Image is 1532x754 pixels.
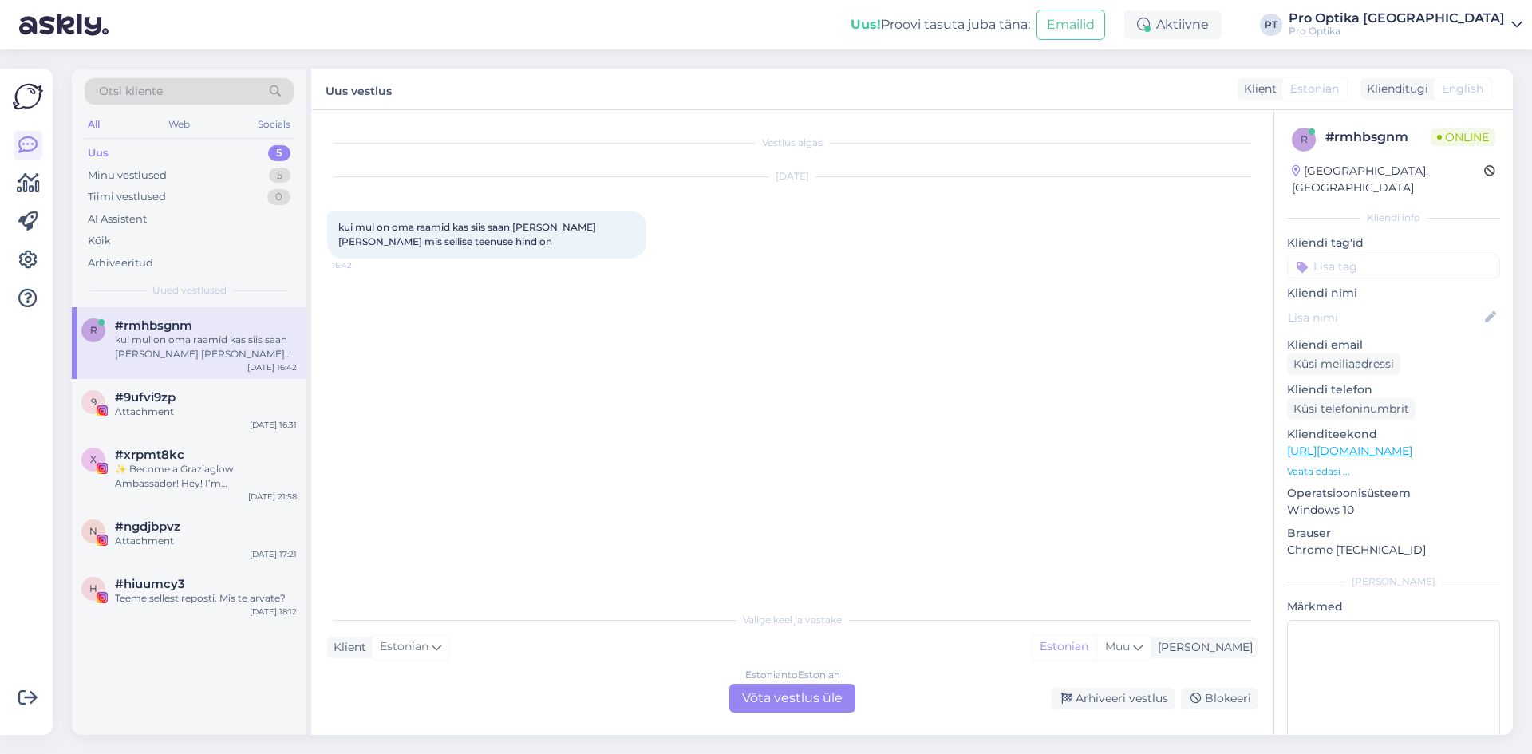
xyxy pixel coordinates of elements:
[247,361,297,373] div: [DATE] 16:42
[1287,353,1400,375] div: Küsi meiliaadressi
[327,169,1258,184] div: [DATE]
[115,448,184,462] span: #xrpmt8kc
[1289,12,1522,38] a: Pro Optika [GEOGRAPHIC_DATA]Pro Optika
[1301,133,1308,145] span: r
[1181,688,1258,709] div: Blokeeri
[1287,381,1500,398] p: Kliendi telefon
[1287,525,1500,542] p: Brauser
[1287,485,1500,502] p: Operatsioonisüsteem
[115,462,297,491] div: ✨ Become a Graziaglow Ambassador! Hey! I’m [PERSON_NAME] from Graziaglow 👋 – the eyewear brand ma...
[91,396,97,408] span: 9
[88,168,167,184] div: Minu vestlused
[851,15,1030,34] div: Proovi tasuta juba täna:
[1287,426,1500,443] p: Klienditeekond
[90,453,97,465] span: x
[1151,639,1253,656] div: [PERSON_NAME]
[1238,81,1277,97] div: Klient
[267,189,290,205] div: 0
[1325,128,1431,147] div: # rmhbsgnm
[89,582,97,594] span: h
[115,577,185,591] span: #hiuumcy3
[1124,10,1222,39] div: Aktiivne
[115,519,180,534] span: #ngdjbpvz
[165,114,193,135] div: Web
[1290,81,1339,97] span: Estonian
[326,78,392,100] label: Uus vestlus
[115,405,297,419] div: Attachment
[269,168,290,184] div: 5
[1292,163,1484,196] div: [GEOGRAPHIC_DATA], [GEOGRAPHIC_DATA]
[268,145,290,161] div: 5
[99,83,163,100] span: Otsi kliente
[250,548,297,560] div: [DATE] 17:21
[1289,12,1505,25] div: Pro Optika [GEOGRAPHIC_DATA]
[250,419,297,431] div: [DATE] 16:31
[89,525,97,537] span: n
[115,333,297,361] div: kui mul on oma raamid kas siis saan [PERSON_NAME] [PERSON_NAME] mis sellise teenuse hind on
[248,491,297,503] div: [DATE] 21:58
[1287,598,1500,615] p: Märkmed
[1287,235,1500,251] p: Kliendi tag'id
[1431,128,1495,146] span: Online
[1287,337,1500,353] p: Kliendi email
[85,114,103,135] div: All
[255,114,294,135] div: Socials
[1105,639,1130,653] span: Muu
[338,221,598,247] span: kui mul on oma raamid kas siis saan [PERSON_NAME] [PERSON_NAME] mis sellise teenuse hind on
[1052,688,1175,709] div: Arhiveeri vestlus
[90,324,97,336] span: r
[1287,574,1500,589] div: [PERSON_NAME]
[1287,542,1500,559] p: Chrome [TECHNICAL_ID]
[1287,255,1500,278] input: Lisa tag
[1287,285,1500,302] p: Kliendi nimi
[115,591,297,606] div: Teeme sellest reposti. Mis te arvate?
[1288,309,1482,326] input: Lisa nimi
[1287,502,1500,519] p: Windows 10
[380,638,428,656] span: Estonian
[1287,464,1500,479] p: Vaata edasi ...
[88,233,111,249] div: Kõik
[115,390,176,405] span: #9ufvi9zp
[327,613,1258,627] div: Valige keel ja vastake
[851,17,881,32] b: Uus!
[88,255,153,271] div: Arhiveeritud
[1360,81,1428,97] div: Klienditugi
[1442,81,1483,97] span: English
[1287,211,1500,225] div: Kliendi info
[115,534,297,548] div: Attachment
[332,259,392,271] span: 16:42
[152,283,227,298] span: Uued vestlused
[745,668,840,682] div: Estonian to Estonian
[729,684,855,713] div: Võta vestlus üle
[1289,25,1505,38] div: Pro Optika
[1287,398,1416,420] div: Küsi telefoninumbrit
[88,145,109,161] div: Uus
[115,318,192,333] span: #rmhbsgnm
[13,81,43,112] img: Askly Logo
[88,189,166,205] div: Tiimi vestlused
[1260,14,1282,36] div: PT
[327,639,366,656] div: Klient
[250,606,297,618] div: [DATE] 18:12
[1032,635,1096,659] div: Estonian
[1287,444,1412,458] a: [URL][DOMAIN_NAME]
[327,136,1258,150] div: Vestlus algas
[1036,10,1105,40] button: Emailid
[88,211,147,227] div: AI Assistent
